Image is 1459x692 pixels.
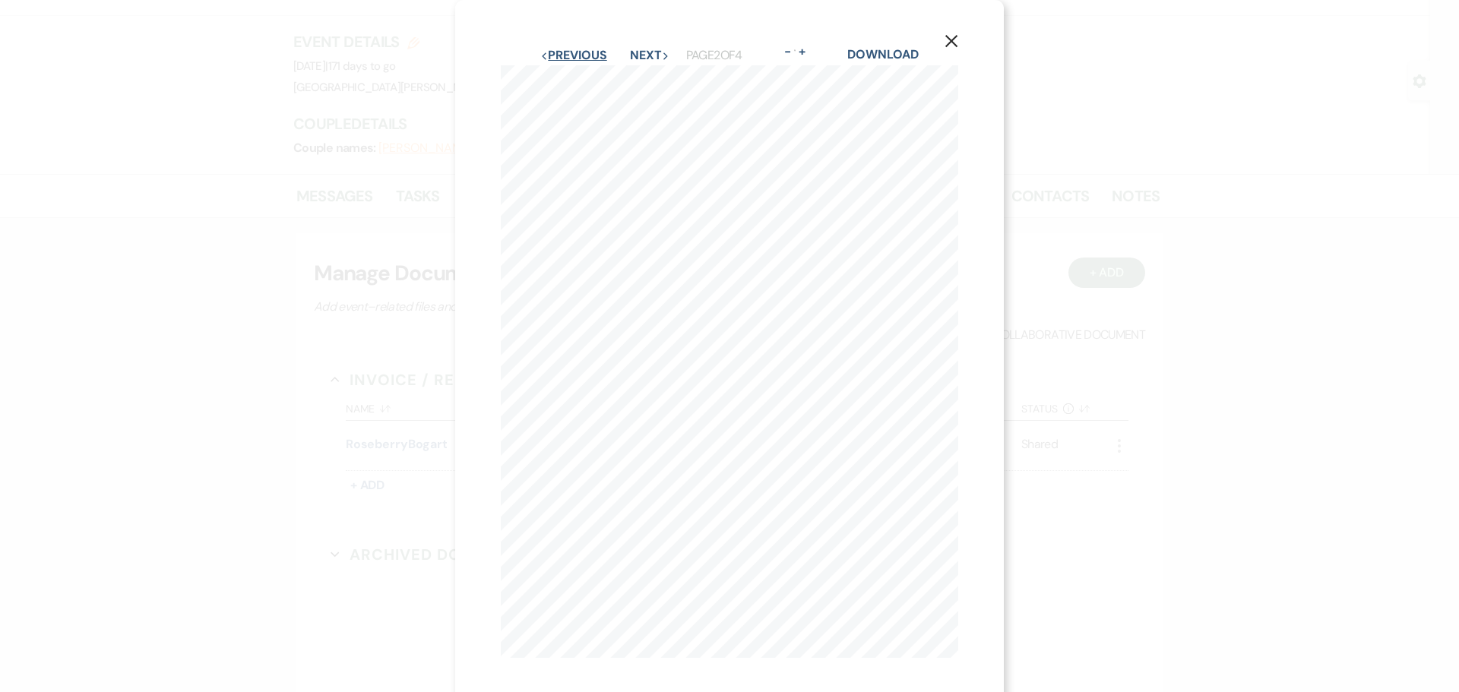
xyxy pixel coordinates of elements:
[782,46,794,58] button: -
[686,46,742,65] p: Page 2 of 4
[540,49,606,62] button: Previous
[847,46,918,62] a: Download
[796,46,808,58] button: +
[630,49,669,62] button: Next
